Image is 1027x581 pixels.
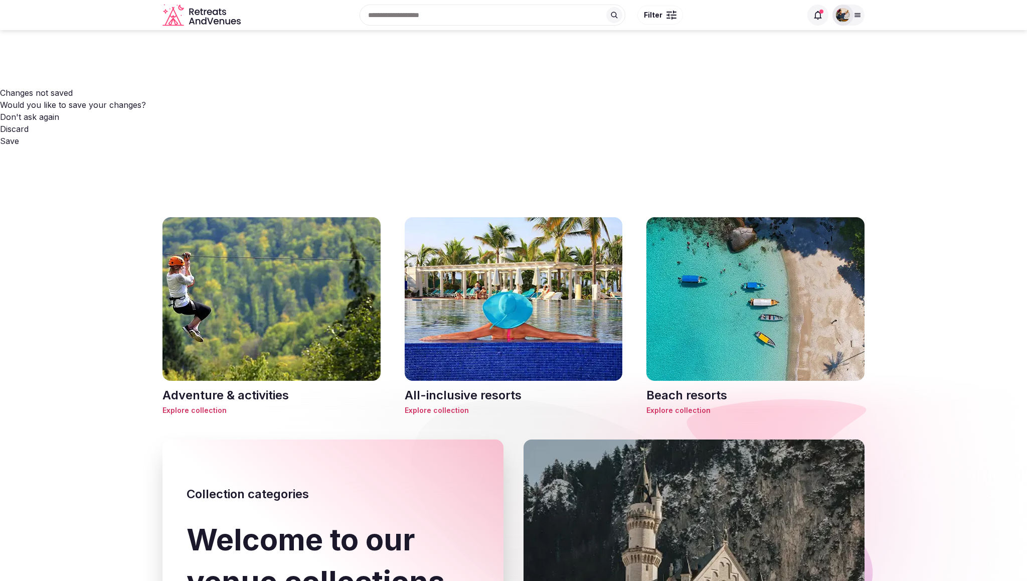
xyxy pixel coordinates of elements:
a: All-inclusive resortsAll-inclusive resortsExplore collection [405,217,623,415]
h3: Beach resorts [646,387,865,404]
a: Beach resortsBeach resortsExplore collection [646,217,865,415]
img: All-inclusive resorts [405,217,623,381]
h3: All-inclusive resorts [405,387,623,404]
img: Cory Sivell [836,8,850,22]
button: Filter [637,6,683,25]
h3: Adventure & activities [162,387,381,404]
a: Adventure & activitiesAdventure & activitiesExplore collection [162,217,381,415]
span: Explore collection [162,405,381,415]
span: Explore collection [405,405,623,415]
svg: Retreats and Venues company logo [162,4,243,27]
img: Beach resorts [646,217,865,381]
span: Filter [644,10,662,20]
img: Adventure & activities [162,217,381,381]
h2: Collection categories [187,486,479,503]
a: Visit the homepage [162,4,243,27]
span: Explore collection [646,405,865,415]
